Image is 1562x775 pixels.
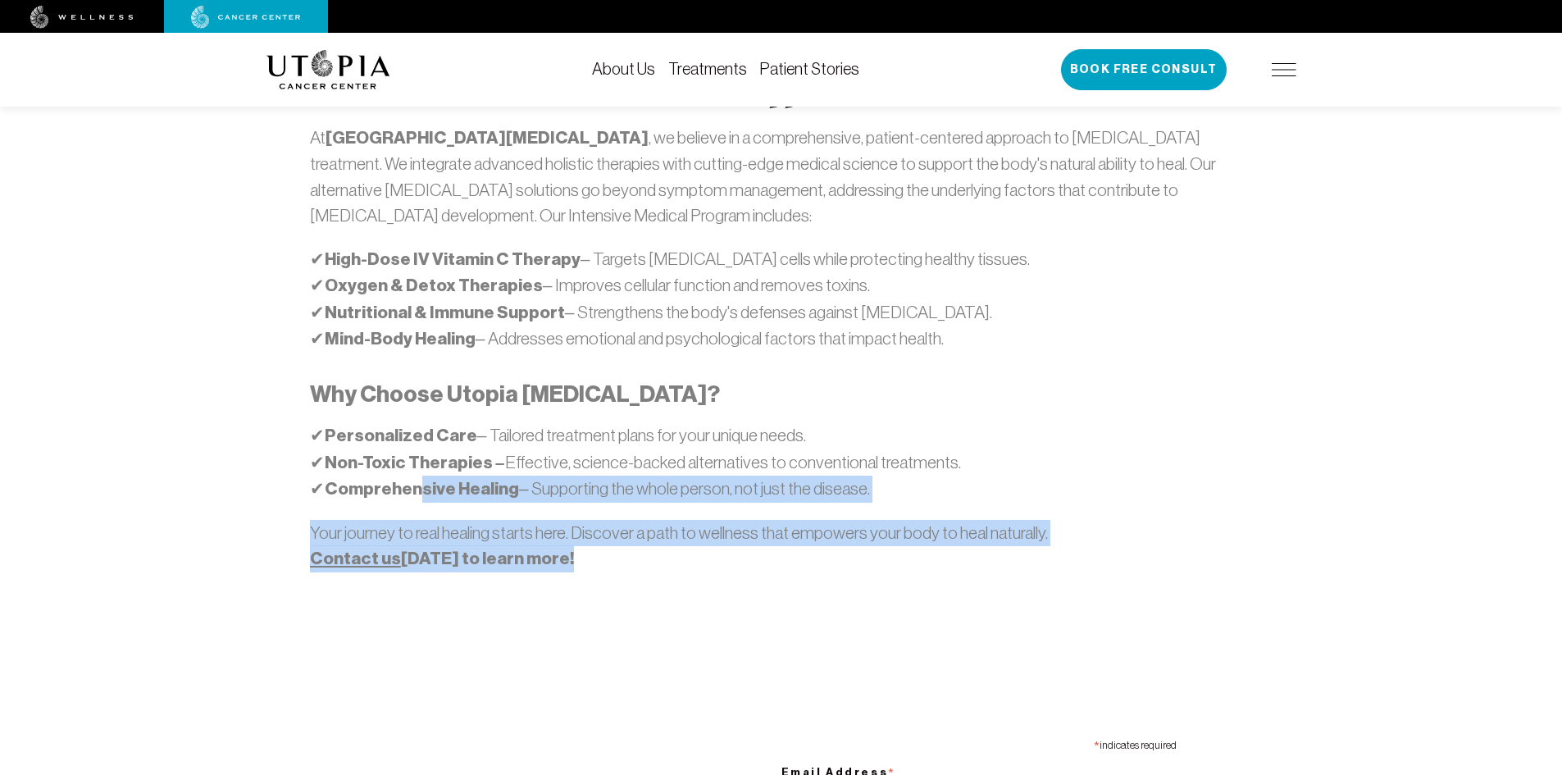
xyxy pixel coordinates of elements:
a: Contact us [310,548,401,569]
a: Patient Stories [760,60,859,78]
button: Book Free Consult [1061,49,1227,90]
strong: High-Dose IV Vitamin C Therapy [325,248,581,270]
p: ✔ – Targets [MEDICAL_DATA] cells while protecting healthy tissues. ✔ – Improves cellular function... [310,246,1252,353]
strong: [GEOGRAPHIC_DATA][MEDICAL_DATA] [326,127,649,148]
img: wellness [30,6,134,29]
p: ✔ – Tailored treatment plans for your unique needs. ✔ Effective, science-backed alternatives to c... [310,422,1252,503]
img: cancer center [191,6,301,29]
div: indicates required [781,732,1177,755]
strong: [DATE] to learn more! [310,548,574,569]
img: logo [266,50,390,89]
strong: Non-Toxic Therapies – [325,452,505,473]
img: icon-hamburger [1272,63,1296,76]
strong: Mind-Body Healing [325,328,476,349]
strong: Nutritional & Immune Support [325,302,565,323]
a: Treatments [668,60,747,78]
p: At , we believe in a comprehensive, patient-centered approach to [MEDICAL_DATA] treatment. We int... [310,125,1252,229]
strong: Comprehensive Healing [325,478,519,499]
strong: Personalized Care [325,425,477,446]
p: Your journey to real healing starts here. Discover a path to wellness that empowers your body to ... [310,520,1252,572]
strong: Oxygen & Detox Therapies [325,275,543,296]
a: About Us [592,60,655,78]
strong: Why Choose Utopia [MEDICAL_DATA]? [310,381,720,408]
